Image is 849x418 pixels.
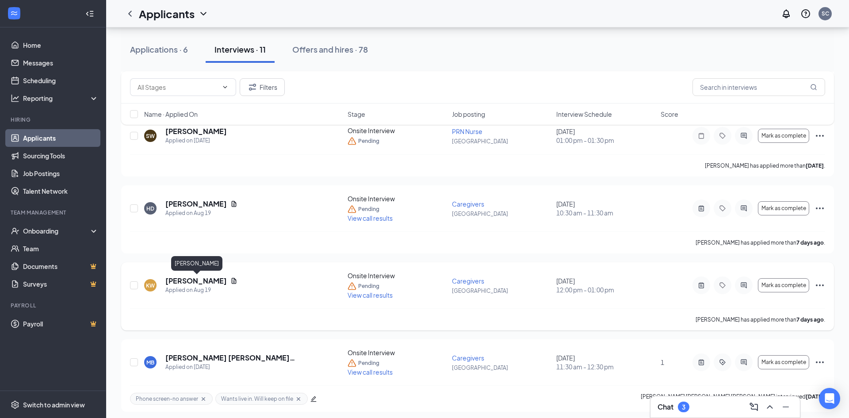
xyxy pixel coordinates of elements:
[758,278,809,292] button: Mark as complete
[165,199,227,209] h5: [PERSON_NAME]
[23,147,99,165] a: Sourcing Tools
[221,395,293,403] span: Wants live in. Will keep on file
[661,110,678,119] span: Score
[758,355,809,369] button: Mark as complete
[171,256,222,271] div: [PERSON_NAME]
[358,359,379,368] span: Pending
[696,282,707,289] svg: ActiveNote
[165,363,324,372] div: Applied on [DATE]
[11,94,19,103] svg: Analysis
[819,388,840,409] div: Open Intercom Messenger
[348,110,365,119] span: Stage
[10,9,19,18] svg: WorkstreamLogo
[658,402,673,412] h3: Chat
[452,364,551,372] p: [GEOGRAPHIC_DATA]
[11,400,19,409] svg: Settings
[165,353,324,363] h5: [PERSON_NAME] [PERSON_NAME] [PERSON_NAME]
[11,116,97,123] div: Hiring
[822,10,829,17] div: SC
[800,8,811,19] svg: QuestionInfo
[136,395,198,403] span: Phone screen-no answer
[452,127,482,135] span: PRN Nurse
[198,8,209,19] svg: ChevronDown
[240,78,285,96] button: Filter Filters
[348,205,356,214] svg: Warning
[348,282,356,291] svg: Warning
[358,282,379,291] span: Pending
[130,44,188,55] div: Applications · 6
[23,240,99,257] a: Team
[165,286,237,295] div: Applied on Aug 19
[556,285,655,294] span: 12:00 pm - 01:00 pm
[692,78,825,96] input: Search in interviews
[358,137,379,146] span: Pending
[556,353,655,371] div: [DATE]
[761,205,806,211] span: Mark as complete
[11,226,19,235] svg: UserCheck
[696,205,707,212] svg: ActiveNote
[780,402,791,412] svg: Minimize
[815,130,825,141] svg: Ellipses
[556,127,655,145] div: [DATE]
[146,282,155,289] div: KW
[23,226,91,235] div: Onboarding
[358,205,379,214] span: Pending
[556,276,655,294] div: [DATE]
[556,110,612,119] span: Interview Schedule
[348,214,393,222] span: View call results
[11,302,97,309] div: Payroll
[717,132,728,139] svg: Tag
[738,359,749,366] svg: ActiveChat
[146,132,155,140] div: SW
[641,393,825,405] p: [PERSON_NAME] [PERSON_NAME] [PERSON_NAME] interviewed .
[146,359,154,366] div: MB
[247,82,258,92] svg: Filter
[556,362,655,371] span: 11:30 am - 12:30 pm
[738,282,749,289] svg: ActiveChat
[696,239,825,246] p: [PERSON_NAME] has applied more than .
[23,182,99,200] a: Talent Network
[452,354,484,362] span: Caregivers
[139,6,195,21] h1: Applicants
[23,257,99,275] a: DocumentsCrown
[452,110,485,119] span: Job posting
[348,348,447,357] div: Onsite Interview
[696,132,707,139] svg: Note
[23,94,99,103] div: Reporting
[556,199,655,217] div: [DATE]
[796,239,824,246] b: 7 days ago
[23,400,85,409] div: Switch to admin view
[214,44,266,55] div: Interviews · 11
[125,8,135,19] svg: ChevronLeft
[200,395,207,403] svg: Cross
[452,210,551,218] p: [GEOGRAPHIC_DATA]
[23,72,99,89] a: Scheduling
[758,201,809,215] button: Mark as complete
[682,403,685,411] div: 3
[230,277,237,284] svg: Document
[230,200,237,207] svg: Document
[738,132,749,139] svg: ActiveChat
[806,162,824,169] b: [DATE]
[144,110,198,119] span: Name · Applied On
[292,44,368,55] div: Offers and hires · 78
[138,82,218,92] input: All Stages
[758,129,809,143] button: Mark as complete
[815,357,825,368] svg: Ellipses
[348,291,393,299] span: View call results
[747,400,761,414] button: ComposeMessage
[761,133,806,139] span: Mark as complete
[85,9,94,18] svg: Collapse
[11,209,97,216] div: Team Management
[717,359,728,366] svg: ActiveTag
[348,368,393,376] span: View call results
[781,8,792,19] svg: Notifications
[165,209,237,218] div: Applied on Aug 19
[705,162,825,169] p: [PERSON_NAME] has applied more than .
[749,402,759,412] svg: ComposeMessage
[295,395,302,403] svg: Cross
[23,129,99,147] a: Applicants
[348,271,447,280] div: Onsite Interview
[556,136,655,145] span: 01:00 pm - 01:30 pm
